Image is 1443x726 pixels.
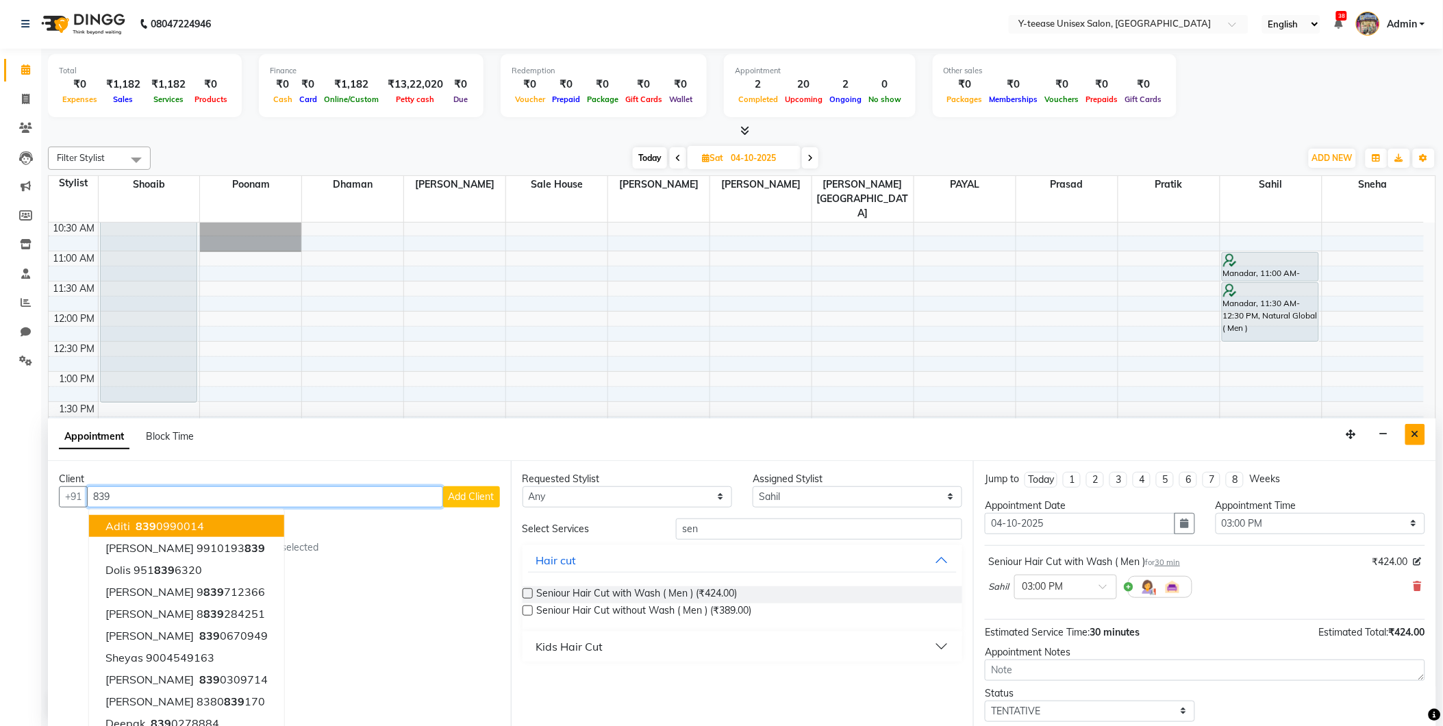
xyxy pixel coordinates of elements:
span: Estimated Service Time: [985,626,1090,638]
div: Stylist [49,176,98,190]
div: ₹0 [666,77,696,92]
span: [PERSON_NAME] [608,176,710,193]
span: ₹424.00 [1372,555,1408,569]
div: Select Services [512,522,666,536]
li: 2 [1086,472,1104,488]
ngb-highlight: 9004549163 [146,651,214,664]
div: ₹0 [296,77,321,92]
li: 5 [1156,472,1174,488]
span: Seniour Hair Cut without Wash ( Men ) (₹389.00) [537,603,752,621]
div: Assigned Stylist [753,472,962,486]
div: Appointment Date [985,499,1194,513]
div: Total [59,65,231,77]
span: Sahil [1220,176,1322,193]
span: sheyas [105,651,143,664]
ngb-highlight: 8 284251 [197,607,265,621]
div: 0 [865,77,905,92]
div: ₹0 [191,77,231,92]
span: 38 [1336,11,1347,21]
div: ₹0 [549,77,584,92]
span: Pratik [1118,176,1220,193]
div: ₹13,22,020 [382,77,449,92]
div: 11:00 AM [51,251,98,266]
div: 20 [781,77,826,92]
ngb-highlight: 0670949 [197,629,268,642]
span: Cash [270,95,296,104]
span: Today [633,147,667,168]
div: ₹0 [512,77,549,92]
span: Prasad [1016,176,1118,193]
div: Kids Hair Cut [536,638,603,655]
div: 11:30 AM [51,281,98,296]
div: Finance [270,65,473,77]
span: Packages [944,95,986,104]
img: Hairdresser.png [1140,579,1156,595]
span: Package [584,95,622,104]
span: Card [296,95,321,104]
div: ₹0 [1083,77,1122,92]
div: ₹0 [986,77,1042,92]
b: 08047224946 [151,5,211,43]
span: Prepaids [1083,95,1122,104]
div: Other sales [944,65,1166,77]
div: 2 [735,77,781,92]
div: Status [985,686,1194,701]
div: Appointment Time [1216,499,1425,513]
li: 8 [1226,472,1244,488]
span: Expenses [59,95,101,104]
span: [PERSON_NAME] [105,694,194,708]
span: Services [150,95,187,104]
button: Kids Hair Cut [528,634,957,659]
div: 10:30 AM [51,221,98,236]
span: Block Time [146,430,194,442]
input: 2025-10-04 [727,148,795,168]
div: ₹0 [449,77,473,92]
img: Interior.png [1164,579,1181,595]
button: +91 [59,486,88,508]
ngb-highlight: 0990014 [133,519,204,533]
span: Voucher [512,95,549,104]
span: [PERSON_NAME] [105,541,194,555]
a: 38 [1334,18,1342,30]
span: Due [450,95,471,104]
span: Sneha [1322,176,1424,193]
span: ADD NEW [1312,153,1353,163]
div: ₹1,182 [101,77,146,92]
span: 839 [199,673,220,686]
div: 12:00 PM [51,312,98,326]
ngb-highlight: 0309714 [197,673,268,686]
span: [PERSON_NAME] [105,585,194,599]
span: aditi [105,519,130,533]
div: Manadar, 11:00 AM-11:30 AM, Seniour Hair Cut without Wash ( Men ) [1222,253,1318,281]
span: Upcoming [781,95,826,104]
span: Online/Custom [321,95,382,104]
span: Prepaid [549,95,584,104]
i: Edit price [1414,558,1422,566]
div: ₹0 [59,77,101,92]
div: ₹1,182 [146,77,191,92]
input: Search by service name [676,518,962,540]
ngb-highlight: 9 712366 [197,585,265,599]
div: Client [59,472,500,486]
span: Sale House [506,176,607,193]
span: Add Client [449,490,494,503]
input: Search by Name/Mobile/Email/Code [87,486,443,508]
span: Petty cash [393,95,438,104]
span: [PERSON_NAME] [105,607,194,621]
ngb-highlight: 9910193 [197,541,265,555]
div: [PERSON_NAME], 09:30 AM-01:30 PM, Nanoplastia Up to Waist [101,162,197,402]
div: ₹0 [270,77,296,92]
span: 839 [244,541,265,555]
div: 1:00 PM [57,372,98,386]
span: Shoaib [99,176,200,193]
div: Manadar, 11:30 AM-12:30 PM, Natural Global ( Men ) [1222,283,1318,341]
span: Estimated Total: [1319,626,1389,638]
div: 1:30 PM [57,402,98,416]
div: ₹1,182 [321,77,382,92]
div: Appointment [735,65,905,77]
span: ₹424.00 [1389,626,1425,638]
span: 839 [224,694,244,708]
span: 839 [154,563,175,577]
input: yyyy-mm-dd [985,513,1175,534]
div: Hair cut [536,552,577,568]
